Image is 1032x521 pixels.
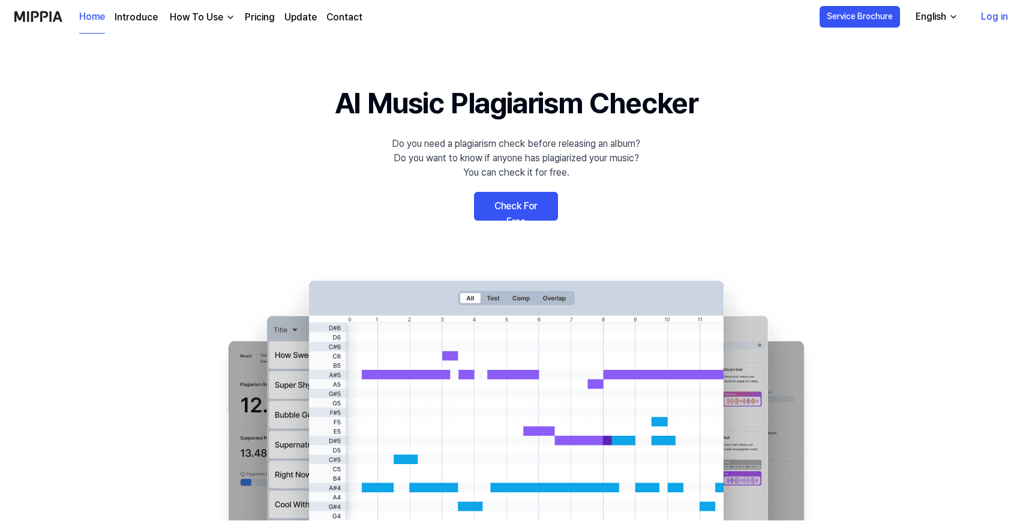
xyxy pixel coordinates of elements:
[226,13,235,22] img: down
[335,82,698,125] h1: AI Music Plagiarism Checker
[115,10,158,25] a: Introduce
[913,10,949,24] div: English
[245,10,275,25] a: Pricing
[284,10,317,25] a: Update
[820,6,900,28] button: Service Brochure
[326,10,362,25] a: Contact
[906,5,965,29] button: English
[167,10,235,25] button: How To Use
[79,1,105,34] a: Home
[204,269,828,520] img: main Image
[167,10,226,25] div: How To Use
[392,137,640,180] div: Do you need a plagiarism check before releasing an album? Do you want to know if anyone has plagi...
[474,192,558,221] a: Check For Free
